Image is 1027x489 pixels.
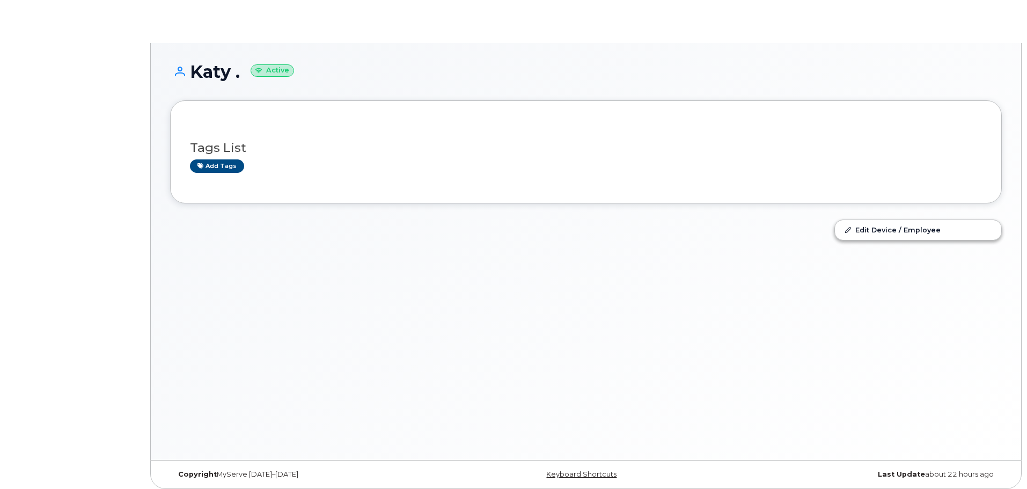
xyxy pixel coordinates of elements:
[835,220,1001,239] a: Edit Device / Employee
[190,141,982,155] h3: Tags List
[724,470,1002,479] div: about 22 hours ago
[546,470,617,478] a: Keyboard Shortcuts
[178,470,217,478] strong: Copyright
[170,62,1002,81] h1: Katy .
[170,470,448,479] div: MyServe [DATE]–[DATE]
[190,159,244,173] a: Add tags
[251,64,294,77] small: Active
[878,470,925,478] strong: Last Update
